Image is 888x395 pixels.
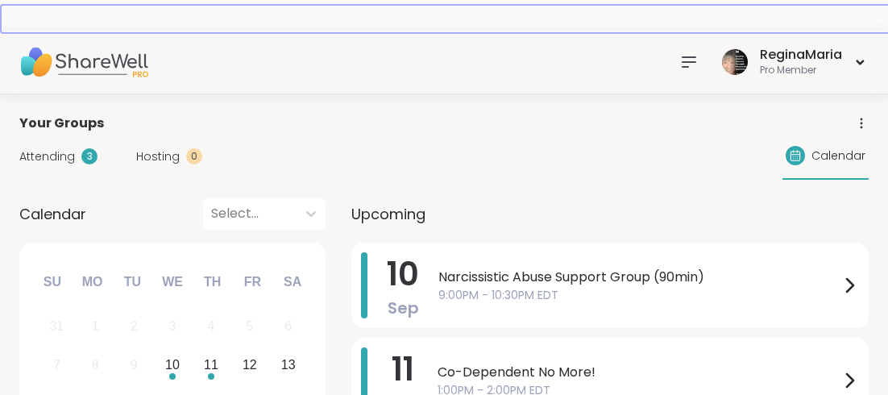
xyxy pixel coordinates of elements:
[811,148,865,164] span: Calendar
[387,252,419,297] span: 10
[131,354,138,376] div: 9
[284,315,292,337] div: 6
[117,310,151,344] div: Not available Tuesday, September 2nd, 2025
[207,315,214,337] div: 4
[74,264,110,300] div: Mo
[19,203,86,225] span: Calendar
[78,348,113,383] div: Not available Monday, September 8th, 2025
[271,348,305,383] div: Choose Saturday, September 13th, 2025
[131,315,138,337] div: 2
[194,348,229,383] div: Choose Thursday, September 11th, 2025
[204,354,218,376] div: 11
[392,347,414,392] span: 11
[438,268,840,287] span: Narcissistic Abuse Support Group (90min)
[275,264,310,300] div: Sa
[19,148,75,165] span: Attending
[136,148,180,165] span: Hosting
[195,264,230,300] div: Th
[78,310,113,344] div: Not available Monday, September 1st, 2025
[246,315,253,337] div: 5
[271,310,305,344] div: Not available Saturday, September 6th, 2025
[53,354,60,376] div: 7
[388,297,419,319] span: Sep
[92,354,99,376] div: 8
[81,148,98,164] div: 3
[186,148,202,164] div: 0
[39,348,74,383] div: Not available Sunday, September 7th, 2025
[243,354,257,376] div: 12
[117,348,151,383] div: Not available Tuesday, September 9th, 2025
[156,348,190,383] div: Choose Wednesday, September 10th, 2025
[155,264,190,300] div: We
[232,310,267,344] div: Not available Friday, September 5th, 2025
[722,49,748,75] img: ReginaMaria
[49,315,64,337] div: 31
[438,287,840,304] span: 9:00PM - 10:30PM EDT
[19,34,148,90] img: ShareWell Nav Logo
[351,203,425,225] span: Upcoming
[35,264,70,300] div: Su
[760,46,842,64] div: ReginaMaria
[194,310,229,344] div: Not available Thursday, September 4th, 2025
[19,114,104,133] span: Your Groups
[92,315,99,337] div: 1
[114,264,150,300] div: Tu
[234,264,270,300] div: Fr
[760,64,842,77] div: Pro Member
[438,363,840,382] span: Co-Dependent No More!
[156,310,190,344] div: Not available Wednesday, September 3rd, 2025
[169,315,176,337] div: 3
[165,354,180,376] div: 10
[39,310,74,344] div: Not available Sunday, August 31st, 2025
[281,354,296,376] div: 13
[232,348,267,383] div: Choose Friday, September 12th, 2025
